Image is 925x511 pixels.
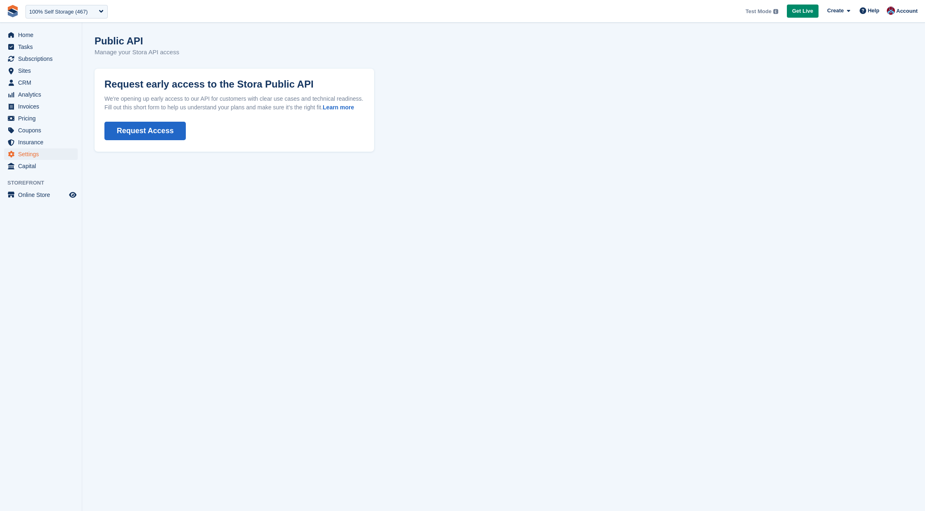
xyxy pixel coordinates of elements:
a: menu [4,160,78,172]
span: Subscriptions [18,53,67,65]
span: Online Store [18,189,67,201]
span: CRM [18,77,67,88]
img: stora-icon-8386f47178a22dfd0bd8f6a31ec36ba5ce8667c1dd55bd0f319d3a0aa187defe.svg [7,5,19,17]
a: menu [4,89,78,100]
a: menu [4,53,78,65]
span: Invoices [18,101,67,112]
a: menu [4,29,78,41]
img: icon-info-grey-7440780725fd019a000dd9b08b2336e03edf1995a4989e88bcd33f0948082b44.svg [773,9,778,14]
span: Tasks [18,41,67,53]
button: Request Access [104,122,186,140]
a: menu [4,41,78,53]
span: Pricing [18,113,67,124]
a: menu [4,77,78,88]
span: Coupons [18,125,67,136]
span: Get Live [792,7,813,15]
a: menu [4,113,78,124]
a: menu [4,125,78,136]
a: Preview store [68,190,78,200]
span: Insurance [18,136,67,148]
a: menu [4,136,78,148]
p: We're opening up early access to our API for customers with clear use cases and technical readine... [104,95,364,112]
h1: Public API [95,35,143,46]
span: Settings [18,148,67,160]
a: Get Live [787,5,819,18]
a: menu [4,101,78,112]
span: Test Mode [745,7,771,16]
span: Storefront [7,179,82,187]
a: menu [4,65,78,76]
span: Capital [18,160,67,172]
span: Help [868,7,879,15]
span: Create [827,7,844,15]
p: Manage your Stora API access [95,48,179,57]
span: Account [896,7,918,15]
a: menu [4,189,78,201]
span: Home [18,29,67,41]
h2: Request early access to the Stora Public API [104,79,364,90]
a: Learn more [323,104,354,111]
a: menu [4,148,78,160]
span: Analytics [18,89,67,100]
div: 100% Self Storage (467) [29,8,88,16]
span: Sites [18,65,67,76]
img: David Hughes [887,7,895,15]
